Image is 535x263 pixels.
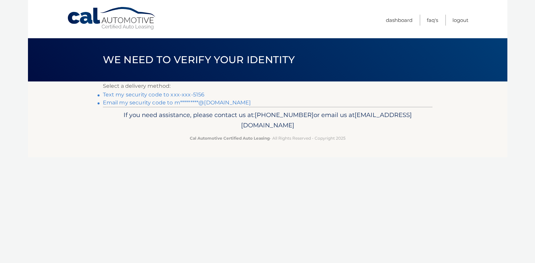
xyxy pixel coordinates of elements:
[255,111,314,119] span: [PHONE_NUMBER]
[103,81,432,91] p: Select a delivery method:
[67,7,157,30] a: Cal Automotive
[386,15,412,26] a: Dashboard
[427,15,438,26] a: FAQ's
[190,136,270,141] strong: Cal Automotive Certified Auto Leasing
[103,91,205,98] a: Text my security code to xxx-xxx-5156
[452,15,468,26] a: Logout
[107,110,428,131] p: If you need assistance, please contact us at: or email us at
[107,135,428,142] p: - All Rights Reserved - Copyright 2025
[103,54,295,66] span: We need to verify your identity
[103,99,251,106] a: Email my security code to m*********@[DOMAIN_NAME]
